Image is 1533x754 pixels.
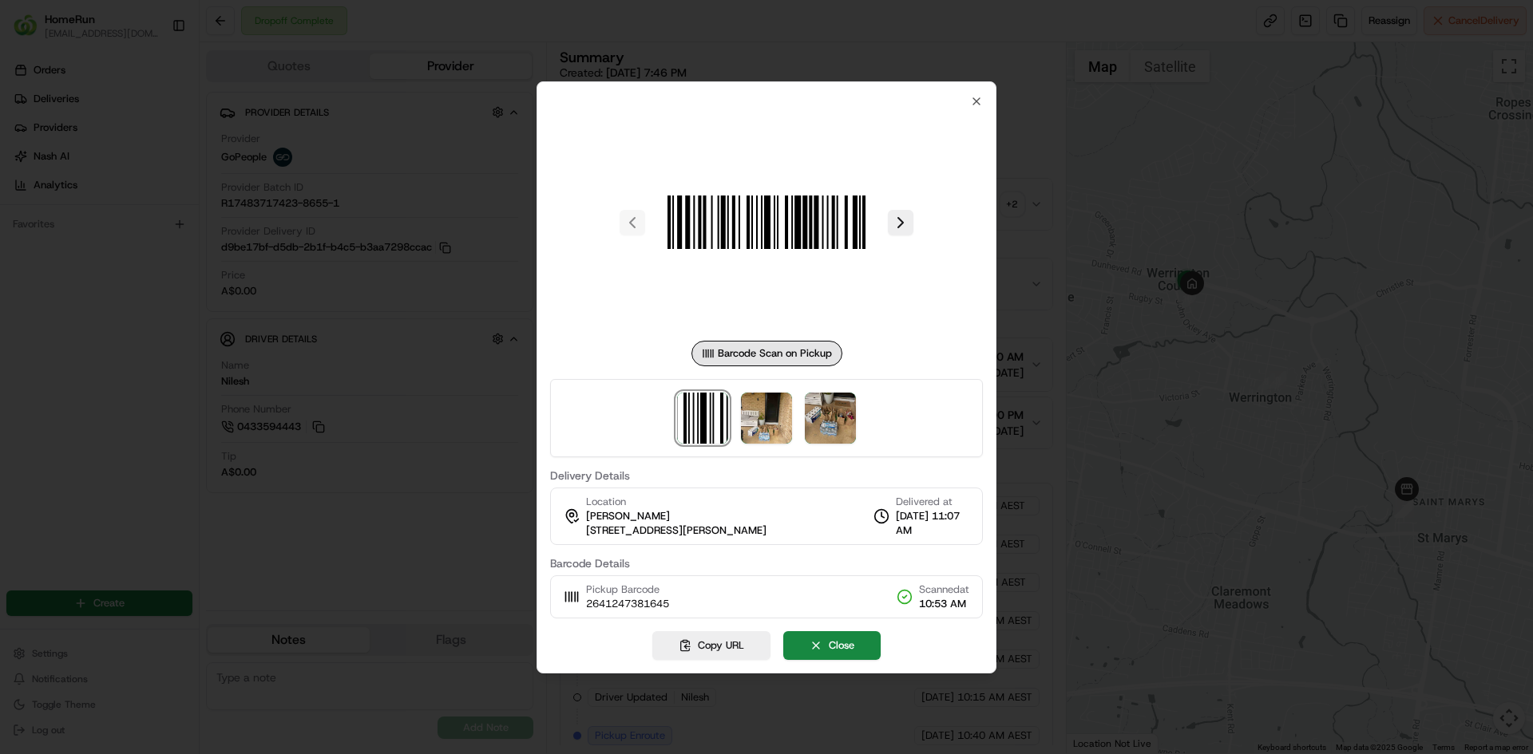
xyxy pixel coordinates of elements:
button: Close [783,631,881,660]
label: Delivery Details [550,470,983,481]
button: Copy URL [652,631,770,660]
img: barcode_scan_on_pickup image [677,393,728,444]
span: [STREET_ADDRESS][PERSON_NAME] [586,523,766,538]
img: signature_proof_of_delivery image [741,393,792,444]
img: signature_proof_of_delivery image [805,393,856,444]
img: barcode_scan_on_pickup image [652,108,881,338]
span: Pickup Barcode [586,582,669,597]
span: [DATE] 11:07 AM [896,509,969,538]
span: Delivered at [896,495,969,509]
label: Barcode Details [550,558,983,569]
div: Barcode Scan on Pickup [691,341,842,366]
span: 10:53 AM [919,597,969,611]
span: 2641247381645 [586,597,669,611]
span: Scanned at [919,582,969,597]
span: [PERSON_NAME] [586,509,670,523]
span: Location [586,495,626,509]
